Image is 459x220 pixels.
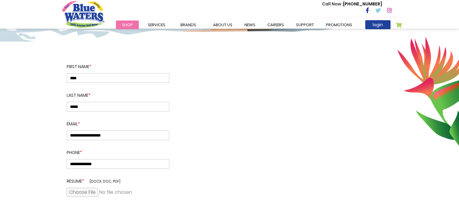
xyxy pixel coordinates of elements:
label: Email [67,112,169,130]
label: Last Name [67,83,169,102]
a: login [365,20,390,29]
span: Brands [180,22,196,28]
a: store logo [62,1,104,27]
p: [PHONE_NUMBER] [322,1,382,7]
img: career-intro-leaves.png [397,36,459,146]
a: News [238,20,261,29]
a: about us [207,20,238,29]
span: Services [148,22,165,28]
label: First name [67,64,169,73]
a: support [290,20,320,29]
a: Promotions [320,20,358,29]
label: Phone [67,140,169,159]
span: Call Now : [322,1,343,7]
span: [docx, doc, pdf] [90,179,120,184]
a: careers [261,20,290,29]
label: Resume [67,169,169,188]
span: Shop [122,22,133,28]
